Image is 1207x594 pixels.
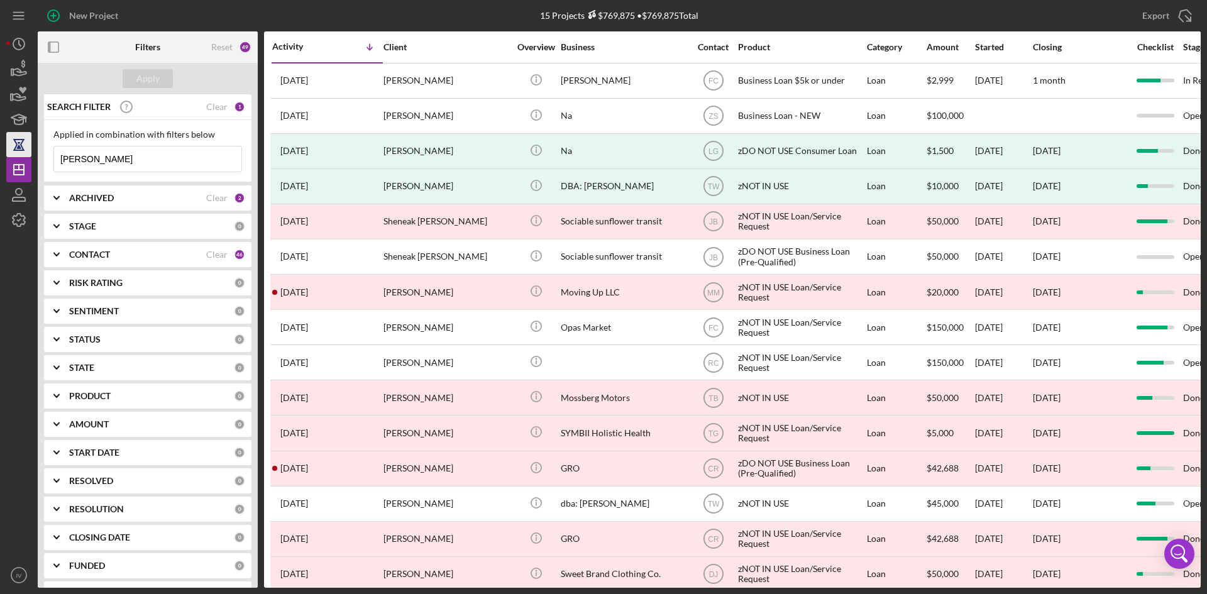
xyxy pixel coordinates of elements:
time: 2022-05-26 17:34 [280,393,308,403]
div: [PERSON_NAME] [383,522,509,556]
div: 0 [234,532,245,543]
b: Filters [135,42,160,52]
div: Loan [867,240,925,273]
text: JB [708,253,717,261]
div: 0 [234,362,245,373]
b: STATE [69,363,94,373]
div: Client [383,42,509,52]
div: Loan [867,205,925,238]
b: STAGE [69,221,96,231]
div: [PERSON_NAME] [561,64,686,97]
b: CLOSING DATE [69,532,130,542]
div: Na [561,135,686,168]
div: Sheneak [PERSON_NAME] [383,240,509,273]
div: zNOT IN USE Loan/Service Request [738,346,864,379]
div: [DATE] [975,452,1032,485]
div: zNOT IN USE Loan/Service Request [738,311,864,344]
div: [PERSON_NAME] [383,558,509,591]
div: $5,000 [927,416,974,449]
time: 2022-03-03 18:38 [280,498,308,509]
div: $42,688 [927,522,974,556]
time: [DATE] [1033,498,1061,509]
div: Apply [136,69,160,88]
div: [PERSON_NAME] [383,346,509,379]
text: DJ [708,570,718,579]
div: [DATE] [975,522,1032,556]
div: zNOT IN USE Loan/Service Request [738,416,864,449]
b: SEARCH FILTER [47,102,111,112]
div: zNOT IN USE Loan/Service Request [738,205,864,238]
div: Open Intercom Messenger [1164,539,1194,569]
div: 49 [239,41,251,53]
div: [DATE] [975,64,1032,97]
time: 2023-02-13 17:12 [280,181,308,191]
div: Loan [867,170,925,203]
div: Clear [206,193,228,203]
div: Loan [867,64,925,97]
div: Loan [867,381,925,414]
time: [DATE] [1033,287,1061,297]
div: 0 [234,503,245,515]
time: 2024-09-09 17:15 [280,111,308,121]
text: FC [708,323,719,332]
div: 1 [234,101,245,113]
b: RESOLVED [69,476,113,486]
div: Mossberg Motors [561,381,686,414]
div: Loan [867,416,925,449]
div: Loan [867,135,925,168]
text: CR [708,535,719,544]
div: Business Loan $5k or under [738,64,864,97]
time: [DATE] [1033,322,1061,333]
b: SENTIMENT [69,306,119,316]
div: zNOT IN USE [738,170,864,203]
text: CR [708,465,719,473]
text: TW [707,182,719,191]
div: 15 Projects • $769,875 Total [540,10,698,21]
div: zNOT IN USE [738,381,864,414]
div: $769,875 [585,10,635,21]
div: New Project [69,3,118,28]
div: [DATE] [975,205,1032,238]
div: Sociable sunflower transit [561,240,686,273]
div: [DATE] [975,275,1032,309]
time: [DATE] [1033,392,1061,403]
span: $150,000 [927,322,964,333]
div: [DATE] [975,170,1032,203]
div: GRO [561,522,686,556]
span: $100,000 [927,110,964,121]
div: [DATE] [1033,146,1061,156]
div: 0 [234,305,245,317]
text: FC [708,77,719,85]
div: zNOT IN USE Loan/Service Request [738,275,864,309]
div: $50,000 [927,558,974,591]
text: ZS [708,112,718,121]
time: [DATE] [1033,533,1061,544]
div: [DATE] [975,381,1032,414]
div: SYMBII Holistic Health [561,416,686,449]
div: zNOT IN USE Loan/Service Request [738,522,864,556]
div: zDO NOT USE Consumer Loan [738,135,864,168]
div: 0 [234,447,245,458]
time: [DATE] [1033,568,1061,579]
time: 2025-09-24 17:57 [280,75,308,85]
div: [PERSON_NAME] [383,487,509,520]
div: Amount [927,42,974,52]
div: Loan [867,487,925,520]
div: 46 [234,249,245,260]
div: Category [867,42,925,52]
div: Started [975,42,1032,52]
b: PRODUCT [69,391,111,401]
time: [DATE] [1033,463,1061,473]
div: 0 [234,419,245,430]
div: 0 [234,334,245,345]
span: $2,999 [927,75,954,85]
b: RISK RATING [69,278,123,288]
div: [PERSON_NAME] [383,170,509,203]
div: 0 [234,475,245,487]
div: [DATE] [975,558,1032,591]
div: Sociable sunflower transit [561,205,686,238]
div: Sweet Brand Clothing Co. [561,558,686,591]
div: Business Loan - NEW [738,99,864,133]
div: Product [738,42,864,52]
div: [PERSON_NAME] [383,416,509,449]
